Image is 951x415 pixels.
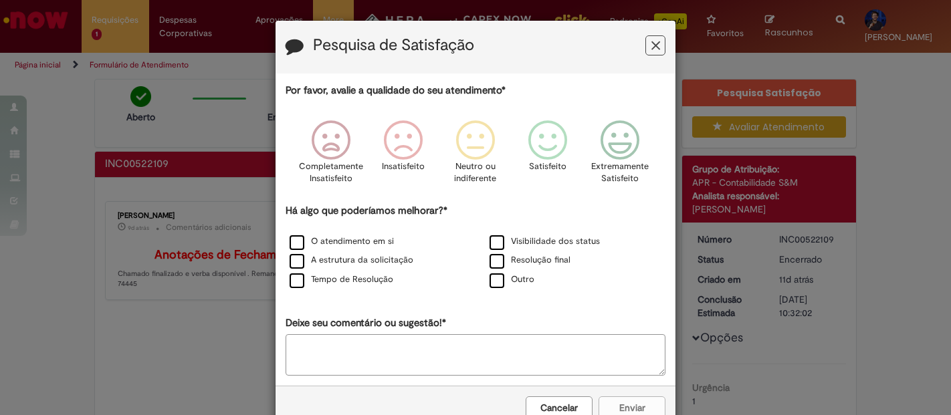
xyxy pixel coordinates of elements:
[591,160,649,185] p: Extremamente Satisfeito
[441,110,510,202] div: Neutro ou indiferente
[490,254,570,267] label: Resolução final
[299,160,363,185] p: Completamente Insatisfeito
[451,160,500,185] p: Neutro ou indiferente
[286,84,506,98] label: Por favor, avalie a qualidade do seu atendimento*
[514,110,582,202] div: Satisfeito
[490,235,600,248] label: Visibilidade dos status
[296,110,364,202] div: Completamente Insatisfeito
[286,316,446,330] label: Deixe seu comentário ou sugestão!*
[286,204,665,290] div: Há algo que poderíamos melhorar?*
[586,110,654,202] div: Extremamente Satisfeito
[290,235,394,248] label: O atendimento em si
[529,160,566,173] p: Satisfeito
[313,37,474,54] label: Pesquisa de Satisfação
[290,273,393,286] label: Tempo de Resolução
[382,160,425,173] p: Insatisfeito
[290,254,413,267] label: A estrutura da solicitação
[369,110,437,202] div: Insatisfeito
[490,273,534,286] label: Outro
